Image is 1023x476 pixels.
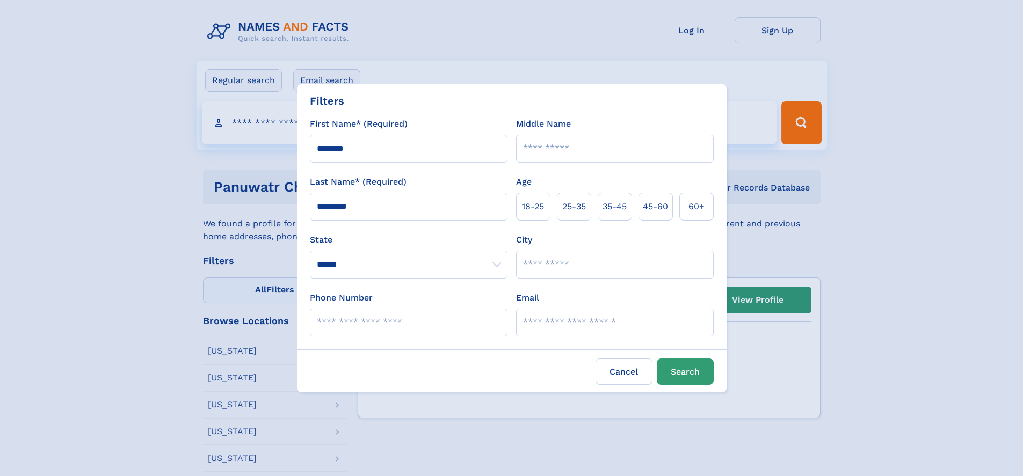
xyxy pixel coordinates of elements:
[310,118,408,130] label: First Name* (Required)
[562,200,586,213] span: 25‑35
[516,175,532,188] label: Age
[310,175,407,188] label: Last Name* (Required)
[603,200,627,213] span: 35‑45
[522,200,544,213] span: 18‑25
[596,358,652,385] label: Cancel
[657,358,714,385] button: Search
[516,118,571,130] label: Middle Name
[310,233,507,246] label: State
[688,200,705,213] span: 60+
[516,233,532,246] label: City
[516,291,539,304] label: Email
[310,93,344,109] div: Filters
[310,291,373,304] label: Phone Number
[643,200,668,213] span: 45‑60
